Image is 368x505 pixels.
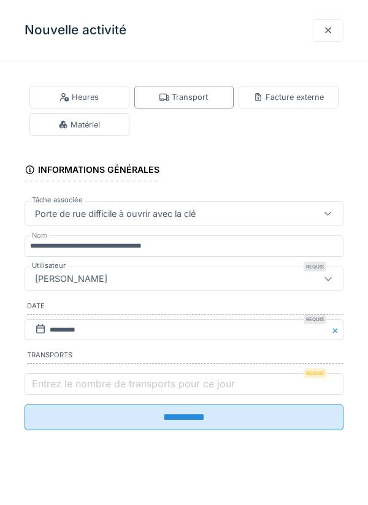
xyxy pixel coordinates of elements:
div: Facture externe [253,91,324,103]
label: Transports [27,350,343,363]
button: Close [330,319,343,341]
div: Porte de rue difficile à ouvrir avec la clé [30,207,201,220]
div: Matériel [58,119,100,131]
div: [PERSON_NAME] [30,272,112,286]
label: Utilisateur [29,260,68,271]
label: Entrez le nombre de transports pour ce jour [29,376,237,391]
div: Informations générales [25,161,159,181]
div: Requis [304,314,326,324]
div: Requis [304,262,326,271]
label: Tâche associée [29,195,85,205]
div: Requis [304,368,326,378]
h3: Nouvelle activité [25,23,126,38]
label: Nom [29,230,50,241]
div: Heures [59,91,99,103]
div: Transport [159,91,208,103]
label: Date [27,301,343,314]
